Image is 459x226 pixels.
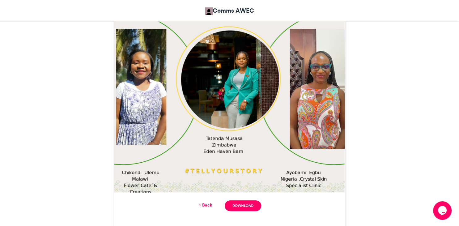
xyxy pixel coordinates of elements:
img: Comms AWEC [205,7,213,15]
a: Comms AWEC [205,6,254,15]
a: Download [225,200,261,211]
a: Back [198,202,212,208]
iframe: chat widget [433,201,453,220]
